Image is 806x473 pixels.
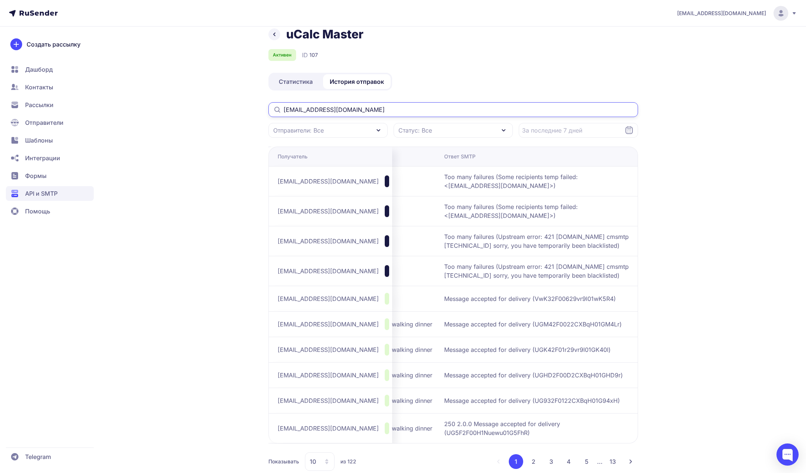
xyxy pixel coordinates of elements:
span: 10 [310,457,316,466]
span: Отправители: Все [273,126,324,135]
span: [EMAIL_ADDRESS][DOMAIN_NAME] [278,237,379,246]
span: Too many failures (Some recipients temp failed: <[EMAIL_ADDRESS][DOMAIN_NAME]>) [444,202,629,220]
span: 107 [309,51,318,59]
span: [EMAIL_ADDRESS][DOMAIN_NAME] [278,177,379,186]
span: Message accepted for delivery (UG932F0122CXBqH01G94xH) [444,396,629,405]
span: Telegram [25,452,51,461]
span: Рассылки [25,100,54,109]
span: ... [597,458,603,465]
span: [EMAIL_ADDRESS][DOMAIN_NAME] [278,207,379,216]
a: Telegram [6,449,94,464]
span: Контакты [25,83,53,92]
span: 250 2.0.0 Message accepted for delivery (UG5F2F00H1Nuewu01G5FhR) [444,419,629,437]
div: ID [302,51,318,59]
span: Message accepted for delivery (UGHD2F00D2CXBqH01GHD9r) [444,371,629,380]
span: Отправители [25,118,64,127]
span: Формы [25,171,47,180]
span: Интеграции [25,154,60,162]
span: [EMAIL_ADDRESS][DOMAIN_NAME] [278,345,379,354]
span: Показывать [268,458,299,465]
span: [EMAIL_ADDRESS][DOMAIN_NAME] [278,371,379,380]
span: [EMAIL_ADDRESS][DOMAIN_NAME] [278,424,379,433]
span: История отправок [330,77,384,86]
input: Поиск [268,102,638,117]
button: 3 [544,454,559,469]
div: Ответ SMTP [444,153,476,160]
span: Активен [273,52,291,58]
button: 5 [579,454,594,469]
div: Получатель [278,153,308,160]
button: 1 [509,454,523,469]
span: [EMAIL_ADDRESS][DOMAIN_NAME] [278,267,379,275]
span: [EMAIL_ADDRESS][DOMAIN_NAME] [278,396,379,405]
span: [EMAIL_ADDRESS][DOMAIN_NAME] [278,294,379,303]
span: Message accepted for delivery (UGM42F0022CXBqH01GM4Lr) [444,320,629,329]
input: Datepicker input [519,123,638,138]
span: Too many failures (Upstream error: 421 [DOMAIN_NAME] cmsmtp [TECHNICAL_ID] sorry, you have tempor... [444,232,629,250]
span: Статус: Все [398,126,432,135]
span: Message accepted for delivery (VwK32F00629vr9l01wK5R4) [444,294,629,303]
span: из 122 [340,458,356,465]
span: Шаблоны [25,136,53,145]
a: История отправок [323,74,391,89]
span: [EMAIL_ADDRESS][DOMAIN_NAME] [677,10,766,17]
span: Message accepted for delivery (UGK42F01r29vr9l01GK40l) [444,345,629,354]
span: Дашборд [25,65,53,74]
a: Статистика [270,74,322,89]
span: [EMAIL_ADDRESS][DOMAIN_NAME] [278,320,379,329]
button: 13 [606,454,620,469]
h1: uCalc Master [286,27,363,42]
button: 4 [562,454,576,469]
span: Too many failures (Some recipients temp failed: <[EMAIL_ADDRESS][DOMAIN_NAME]>) [444,172,629,190]
span: Помощь [25,207,50,216]
span: Создать рассылку [27,40,80,49]
button: 2 [526,454,541,469]
span: API и SMTP [25,189,58,198]
span: Статистика [279,77,313,86]
span: Too many failures (Upstream error: 421 [DOMAIN_NAME] cmsmtp [TECHNICAL_ID] sorry, you have tempor... [444,262,629,280]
